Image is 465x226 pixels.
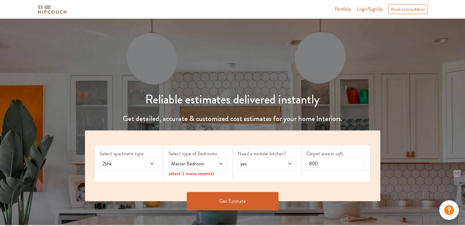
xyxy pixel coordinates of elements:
[306,157,365,170] input: Enter area sqft
[306,150,365,157] label: Carpet area in sqft.
[357,6,383,13] span: Login/SignUp
[81,114,384,123] h4: Get detailed, accurate & customized cost estimates for your home Interiors.
[170,160,210,168] span: Master Bedroom
[168,170,227,177] div: select 1 more room(s)
[168,150,227,157] label: Select type of Bedrooms
[100,150,159,157] label: Select apartment type
[37,4,68,15] img: logo-horizontal.svg
[388,5,428,14] div: Book a consultation
[187,192,279,210] button: Get Estimate
[101,160,141,168] span: 2bhk
[81,92,384,107] h1: Reliable estimates delivered instantly
[239,160,279,168] span: yes
[335,6,351,13] a: Portfolio
[238,150,297,157] label: Need a modular kitchen?
[37,2,68,16] span: logo-horizontal.svg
